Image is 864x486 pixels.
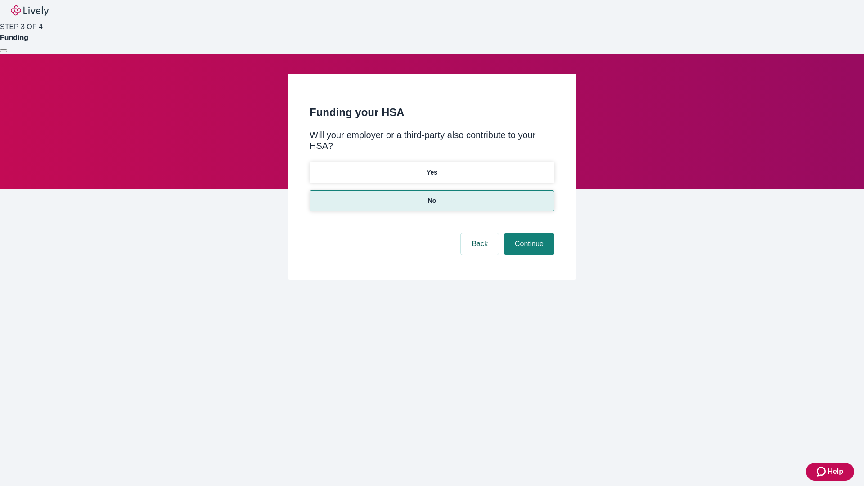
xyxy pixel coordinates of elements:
[427,168,437,177] p: Yes
[310,190,554,211] button: No
[428,196,436,206] p: No
[806,463,854,481] button: Zendesk support iconHelp
[310,162,554,183] button: Yes
[310,130,554,151] div: Will your employer or a third-party also contribute to your HSA?
[504,233,554,255] button: Continue
[817,466,828,477] svg: Zendesk support icon
[310,104,554,121] h2: Funding your HSA
[828,466,843,477] span: Help
[11,5,49,16] img: Lively
[461,233,499,255] button: Back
